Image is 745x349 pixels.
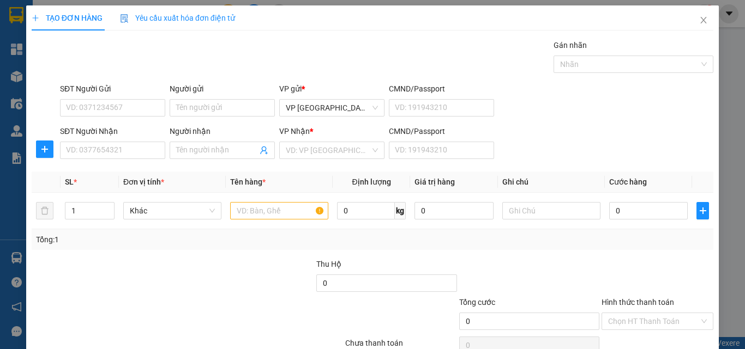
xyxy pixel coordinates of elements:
img: icon [120,14,129,23]
button: delete [36,202,53,219]
span: Khác [130,203,215,219]
div: SĐT Người Nhận [60,125,165,137]
span: VP Sài Gòn [286,100,378,116]
span: Thu Hộ [316,260,341,268]
input: Ghi Chú [502,202,600,219]
div: Tổng: 1 [36,234,289,246]
span: Giá trị hàng [414,177,455,186]
span: Yêu cầu xuất hóa đơn điện tử [120,14,235,22]
span: Tên hàng [230,177,266,186]
span: VP Nhận [279,127,310,136]
span: user-add [260,146,268,155]
input: VD: Bàn, Ghế [230,202,328,219]
button: plus [696,202,709,219]
div: SĐT Người Gửi [60,83,165,95]
div: CMND/Passport [389,125,494,137]
span: Đơn vị tính [123,177,164,186]
button: Close [688,5,719,36]
span: kg [395,202,406,219]
div: Người gửi [170,83,275,95]
input: 0 [414,202,493,219]
span: close [699,16,708,25]
div: VP gửi [279,83,384,95]
span: SL [65,177,74,186]
span: Tổng cước [459,298,495,307]
label: Gán nhãn [554,41,587,50]
span: plus [697,206,708,215]
span: plus [37,145,53,154]
span: TẠO ĐƠN HÀNG [32,14,103,22]
div: CMND/Passport [389,83,494,95]
th: Ghi chú [498,172,605,193]
label: Hình thức thanh toán [602,298,674,307]
span: Định lượng [352,177,390,186]
span: plus [32,14,39,22]
span: Cước hàng [609,177,647,186]
button: plus [36,140,53,158]
div: Người nhận [170,125,275,137]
